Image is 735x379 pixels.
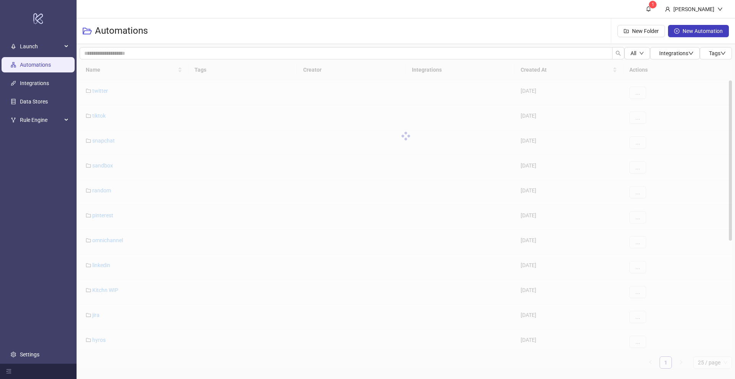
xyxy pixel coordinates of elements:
[650,47,700,59] button: Integrationsdown
[11,117,16,123] span: fork
[632,28,659,34] span: New Folder
[83,26,92,36] span: folder-open
[624,28,629,34] span: folder-add
[624,47,650,59] button: Alldown
[720,51,726,56] span: down
[20,351,39,358] a: Settings
[688,51,694,56] span: down
[20,98,48,105] a: Data Stores
[11,44,16,49] span: rocket
[709,50,726,56] span: Tags
[659,50,694,56] span: Integrations
[616,51,621,56] span: search
[700,47,732,59] button: Tagsdown
[20,80,49,86] a: Integrations
[630,50,636,56] span: All
[6,369,11,374] span: menu-fold
[674,28,679,34] span: plus-circle
[717,7,723,12] span: down
[668,25,729,37] button: New Automation
[20,39,62,54] span: Launch
[617,25,665,37] button: New Folder
[683,28,723,34] span: New Automation
[665,7,670,12] span: user
[20,112,62,128] span: Rule Engine
[95,25,148,37] h3: Automations
[639,51,644,56] span: down
[646,6,651,11] span: bell
[20,62,51,68] a: Automations
[649,1,657,8] sup: 1
[652,2,654,7] span: 1
[670,5,717,13] div: [PERSON_NAME]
